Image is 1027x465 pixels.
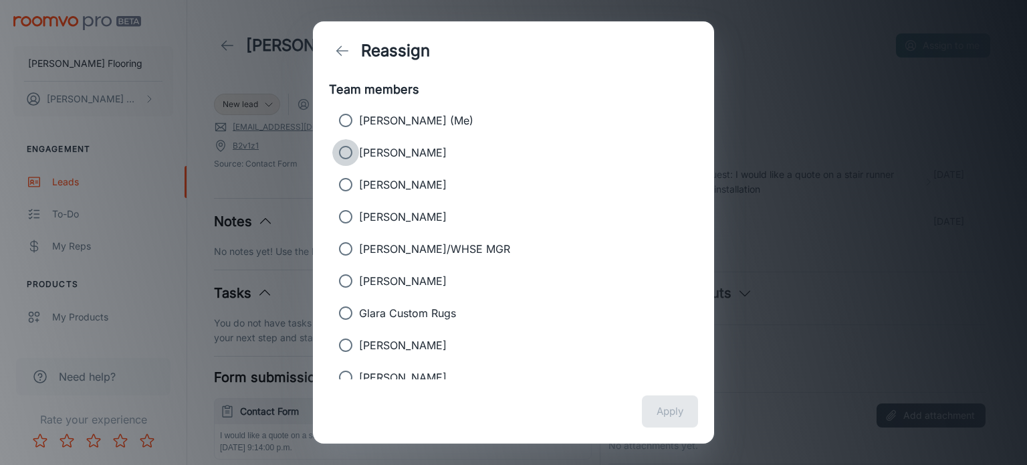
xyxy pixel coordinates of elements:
[359,369,447,385] p: [PERSON_NAME]
[359,337,447,353] p: [PERSON_NAME]
[361,39,430,63] h1: Reassign
[359,241,510,257] p: [PERSON_NAME]/WHSE MGR
[359,209,447,225] p: [PERSON_NAME]
[359,305,456,321] p: Glara Custom Rugs
[359,145,447,161] p: [PERSON_NAME]
[359,273,447,289] p: [PERSON_NAME]
[359,177,447,193] p: [PERSON_NAME]
[329,37,356,64] button: back
[359,112,473,128] p: [PERSON_NAME] (Me)
[329,80,698,99] h6: Team members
